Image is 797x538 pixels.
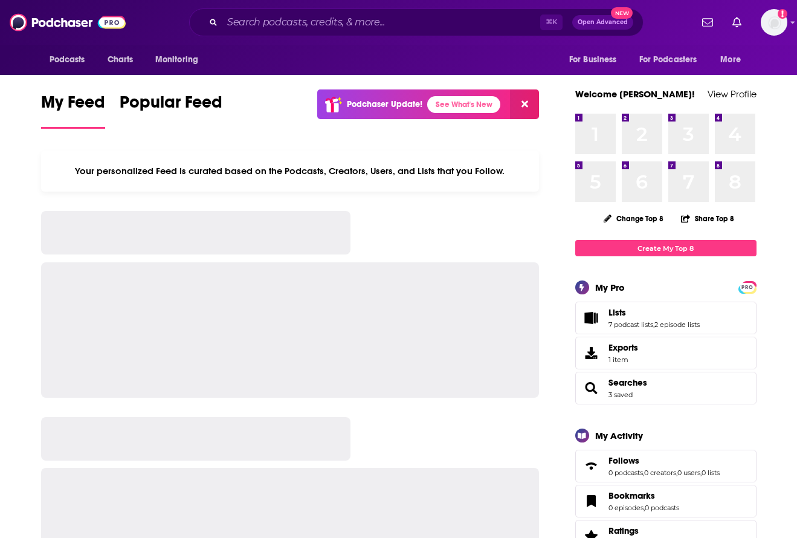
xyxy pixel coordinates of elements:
span: Podcasts [50,51,85,68]
a: 0 users [677,468,700,477]
span: Ratings [608,525,639,536]
span: New [611,7,633,19]
a: Searches [608,377,647,388]
span: Logged in as jwong [761,9,787,36]
a: 2 episode lists [654,320,700,329]
button: Share Top 8 [680,207,735,230]
a: 0 podcasts [645,504,679,512]
div: Your personalized Feed is curated based on the Podcasts, Creators, Users, and Lists that you Follow. [41,151,540,192]
span: For Podcasters [639,51,697,68]
a: Charts [100,48,141,71]
span: Popular Feed [120,92,222,120]
div: Search podcasts, credits, & more... [189,8,644,36]
a: Follows [579,458,604,475]
a: Bookmarks [608,490,679,501]
button: open menu [631,48,715,71]
a: My Feed [41,92,105,129]
span: Charts [108,51,134,68]
p: Podchaser Update! [347,99,422,109]
input: Search podcasts, credits, & more... [222,13,540,32]
span: My Feed [41,92,105,120]
a: 3 saved [608,391,633,399]
img: User Profile [761,9,787,36]
span: Searches [575,372,757,404]
svg: Add a profile image [778,9,787,19]
button: open menu [712,48,756,71]
a: Lists [579,310,604,326]
a: View Profile [708,88,757,100]
span: ⌘ K [540,15,563,30]
span: , [644,504,645,512]
a: Create My Top 8 [575,240,757,256]
a: 0 lists [702,468,720,477]
span: , [700,468,702,477]
span: Exports [579,345,604,361]
a: Ratings [608,525,679,536]
span: Bookmarks [575,485,757,517]
span: , [653,320,654,329]
button: open menu [561,48,632,71]
a: 0 podcasts [608,468,643,477]
span: 1 item [608,355,638,364]
span: More [720,51,741,68]
a: See What's New [427,96,500,113]
span: Lists [575,302,757,334]
a: PRO [740,282,755,291]
span: PRO [740,283,755,292]
button: open menu [41,48,101,71]
button: Show profile menu [761,9,787,36]
a: 7 podcast lists [608,320,653,329]
a: 0 creators [644,468,676,477]
span: Lists [608,307,626,318]
span: Bookmarks [608,490,655,501]
a: Searches [579,380,604,397]
a: Lists [608,307,700,318]
img: Podchaser - Follow, Share and Rate Podcasts [10,11,126,34]
a: Exports [575,337,757,369]
span: , [643,468,644,477]
button: open menu [147,48,214,71]
a: Welcome [PERSON_NAME]! [575,88,695,100]
span: For Business [569,51,617,68]
a: Popular Feed [120,92,222,129]
button: Change Top 8 [596,211,671,226]
span: , [676,468,677,477]
span: Follows [575,450,757,482]
a: Show notifications dropdown [697,12,718,33]
button: Open AdvancedNew [572,15,633,30]
span: Exports [608,342,638,353]
a: Follows [608,455,720,466]
a: Bookmarks [579,493,604,510]
div: My Activity [595,430,643,441]
span: Follows [608,455,639,466]
span: Monitoring [155,51,198,68]
div: My Pro [595,282,625,293]
span: Open Advanced [578,19,628,25]
a: 0 episodes [608,504,644,512]
a: Show notifications dropdown [728,12,746,33]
